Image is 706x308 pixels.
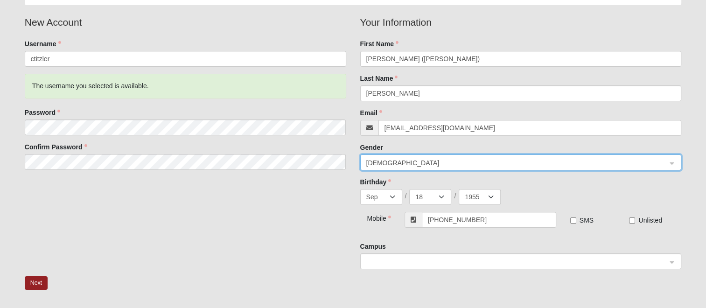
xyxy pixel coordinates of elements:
[360,108,382,118] label: Email
[25,276,48,290] button: Next
[366,158,667,168] span: Female
[360,143,383,152] label: Gender
[25,15,346,30] legend: New Account
[629,217,635,224] input: Unlisted
[360,15,682,30] legend: Your Information
[25,108,60,117] label: Password
[360,242,386,251] label: Campus
[25,142,87,152] label: Confirm Password
[570,217,576,224] input: SMS
[405,191,407,201] span: /
[360,39,398,49] label: First Name
[25,74,346,98] div: The username you selected is available.
[360,74,398,83] label: Last Name
[25,39,61,49] label: Username
[360,177,391,187] label: Birthday
[360,212,387,223] div: Mobile
[580,217,594,224] span: SMS
[454,191,456,201] span: /
[638,217,662,224] span: Unlisted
